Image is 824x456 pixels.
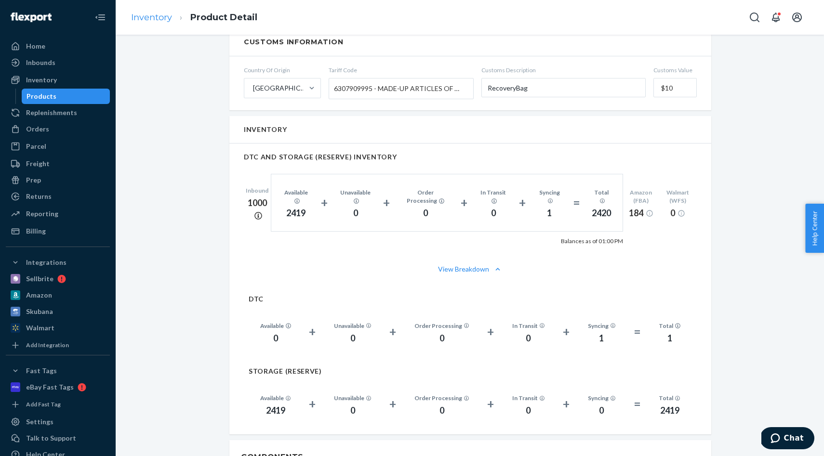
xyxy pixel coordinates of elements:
[653,66,697,74] span: Customs Value
[339,188,372,205] div: Unavailable
[334,322,372,330] div: Unavailable
[26,108,77,117] div: Replenishments
[244,126,287,133] h2: Inventory
[537,188,561,205] div: Syncing
[26,226,46,236] div: Billing
[389,395,396,413] div: +
[6,379,110,395] a: eBay Fast Tags
[461,194,467,211] div: +
[26,341,69,349] div: Add Integration
[745,8,764,27] button: Open Search Box
[634,323,641,340] div: =
[634,395,641,413] div: =
[26,258,66,267] div: Integrations
[481,66,646,74] span: Customs Description
[334,332,372,345] div: 0
[659,207,697,220] div: 0
[6,156,110,171] a: Freight
[588,394,616,402] div: Syncing
[26,192,52,201] div: Returns
[26,58,55,67] div: Inbounds
[283,188,309,205] div: Available
[260,322,291,330] div: Available
[6,72,110,88] a: Inventory
[6,105,110,120] a: Replenishments
[805,204,824,253] span: Help Center
[6,39,110,54] a: Home
[244,38,697,46] h2: Customs Information
[414,394,469,402] div: Order Processing
[659,404,680,417] div: 2419
[244,186,271,195] div: Inbound
[26,400,61,408] div: Add Fast Tag
[6,189,110,204] a: Returns
[6,121,110,137] a: Orders
[339,207,372,220] div: 0
[592,207,611,220] div: 2420
[26,209,58,219] div: Reporting
[787,8,807,27] button: Open account menu
[22,89,110,104] a: Products
[383,194,390,211] div: +
[309,395,316,413] div: +
[283,207,309,220] div: 2419
[334,404,372,417] div: 0
[244,153,697,160] h2: DTC AND STORAGE (RESERVE) INVENTORY
[26,142,46,151] div: Parcel
[6,287,110,303] a: Amazon
[6,430,110,446] button: Talk to Support
[414,332,469,345] div: 0
[401,207,449,220] div: 0
[512,394,545,402] div: In Transit
[26,159,50,169] div: Freight
[6,206,110,221] a: Reporting
[659,188,697,205] div: Walmart (WFS)
[519,194,526,211] div: +
[6,304,110,319] a: Skubana
[563,395,570,413] div: +
[563,323,570,340] div: +
[190,12,257,23] a: Product Detail
[260,332,291,345] div: 0
[26,433,76,443] div: Talk to Support
[123,3,265,32] ol: breadcrumbs
[588,332,616,345] div: 1
[389,323,396,340] div: +
[334,394,372,402] div: Unavailable
[249,295,692,302] h2: DTC
[260,394,291,402] div: Available
[26,75,57,85] div: Inventory
[561,237,623,245] p: Balances as of 01:00 PM
[26,366,57,376] div: Fast Tags
[329,66,474,74] span: Tariff Code
[309,323,316,340] div: +
[592,188,611,205] div: Total
[6,399,110,410] a: Add Fast Tag
[653,78,697,97] input: Customs Value
[401,188,449,205] div: Order Processing
[6,139,110,154] a: Parcel
[6,223,110,239] a: Billing
[766,8,785,27] button: Open notifications
[244,66,321,74] span: Country Of Origin
[91,8,110,27] button: Close Navigation
[253,83,308,93] div: [GEOGRAPHIC_DATA]
[6,172,110,188] a: Prep
[26,290,52,300] div: Amazon
[244,264,697,274] button: View Breakdown
[26,417,53,427] div: Settings
[6,320,110,336] a: Walmart
[659,322,680,330] div: Total
[26,124,49,134] div: Orders
[6,255,110,270] button: Integrations
[260,404,291,417] div: 2419
[26,41,45,51] div: Home
[249,367,692,375] h2: STORAGE (RESERVE)
[321,194,328,211] div: +
[512,322,545,330] div: In Transit
[6,339,110,351] a: Add Integration
[244,197,271,221] div: 1000
[659,332,680,345] div: 1
[487,323,494,340] div: +
[623,188,659,205] div: Amazon (FBA)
